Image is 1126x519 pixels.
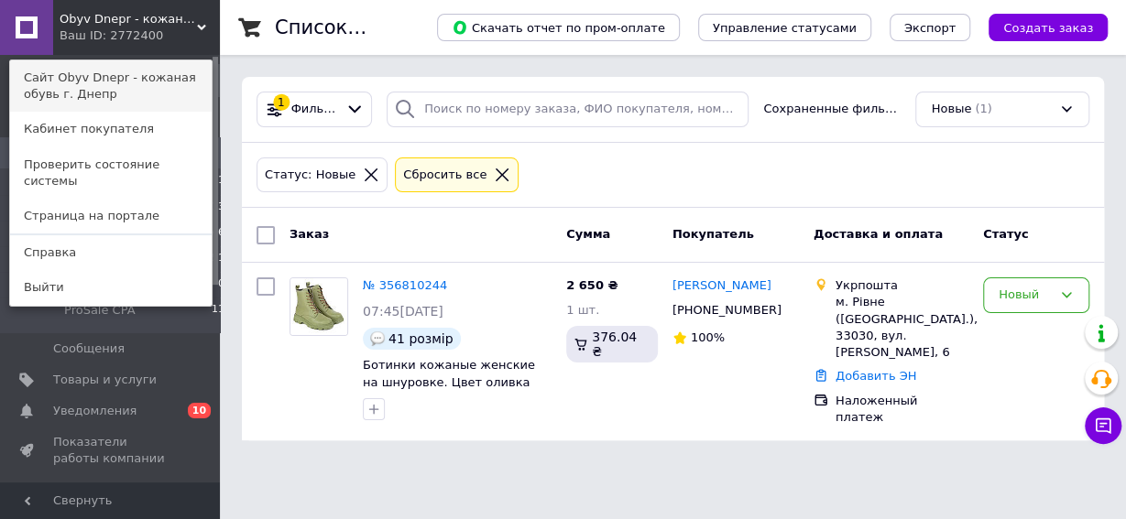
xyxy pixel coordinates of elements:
[10,60,212,112] a: Сайт Obyv Dnepr - кожаная обувь г. Днепр
[672,277,771,295] a: [PERSON_NAME]
[1085,407,1121,444] button: Чат с покупателем
[53,403,137,419] span: Уведомления
[53,372,157,388] span: Товары и услуги
[763,101,901,118] span: Сохраненные фильтры:
[53,341,125,357] span: Сообщения
[970,20,1108,34] a: Создать заказ
[904,21,956,35] span: Экспорт
[566,303,599,317] span: 1 шт.
[452,19,665,36] span: Скачать отчет по пром-оплате
[836,393,968,426] div: Наложенный платеж
[814,227,943,241] span: Доставка и оплата
[363,358,535,389] a: Ботинки кожаные женские на шнуровке. Цвет оливка
[437,14,680,41] button: Скачать отчет по пром-оплате
[388,331,454,346] span: 41 розмір
[212,200,224,216] span: 13
[836,369,916,383] a: Добавить ЭН
[363,278,447,292] a: № 356810244
[10,112,212,146] a: Кабинет покупателя
[669,298,784,322] div: [PHONE_NUMBER]
[836,294,968,361] div: м. Рівне ([GEOGRAPHIC_DATA].), 33030, вул. [PERSON_NAME], 6
[566,227,610,241] span: Сумма
[290,227,329,241] span: Заказ
[60,11,197,27] span: Obyv Dnepr - кожаная обувь г. Днепр
[10,147,212,199] a: Проверить состояние системы
[212,302,224,319] span: 11
[931,101,971,118] span: Новые
[290,278,347,335] img: Фото товару
[983,227,1029,241] span: Статус
[218,276,224,293] span: 0
[218,173,224,189] span: 1
[10,235,212,270] a: Справка
[261,166,359,185] div: Статус: Новые
[188,403,211,418] span: 10
[10,199,212,233] a: Страница на портале
[10,270,212,305] a: Выйти
[53,434,169,467] span: Показатели работы компании
[387,92,749,127] input: Поиск по номеру заказа, ФИО покупателя, номеру телефона, Email, номеру накладной
[698,14,871,41] button: Управление статусами
[275,16,432,38] h1: Список заказов
[60,27,137,44] div: Ваш ID: 2772400
[713,21,857,35] span: Управление статусами
[291,101,338,118] span: Фильтры
[370,331,385,346] img: :speech_balloon:
[999,286,1052,305] div: Новый
[1003,21,1093,35] span: Создать заказ
[691,330,725,344] span: 100%
[566,326,658,362] div: 376.04 ₴
[672,227,754,241] span: Покупатель
[363,304,443,319] span: 07:45[DATE]
[399,166,490,185] div: Сбросить все
[64,302,136,319] span: ProSale CPA
[989,14,1108,41] button: Создать заказ
[290,277,348,336] a: Фото товару
[836,277,968,294] div: Укрпошта
[273,94,290,111] div: 1
[975,102,991,115] span: (1)
[890,14,970,41] button: Экспорт
[566,278,618,292] span: 2 650 ₴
